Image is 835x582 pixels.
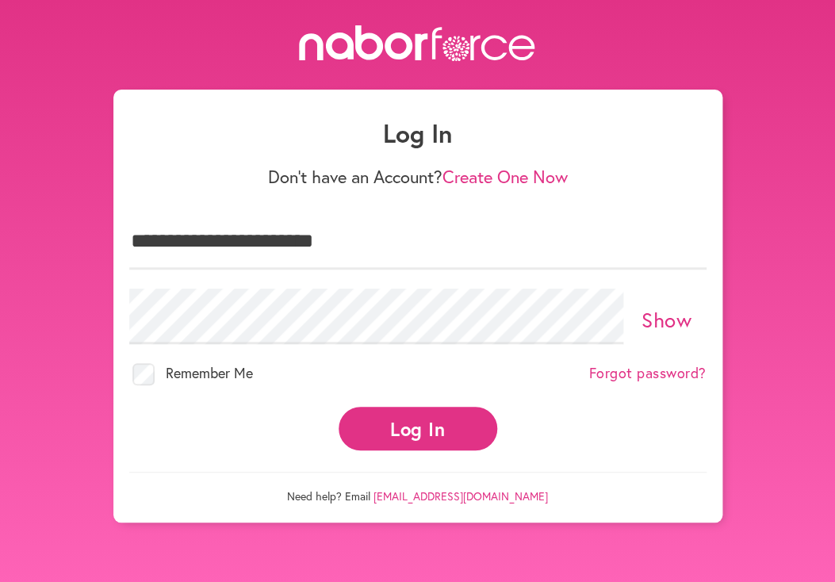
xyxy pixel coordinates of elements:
a: Forgot password? [589,365,707,382]
p: Don't have an Account? [129,167,707,187]
a: [EMAIL_ADDRESS][DOMAIN_NAME] [373,488,548,504]
button: Log In [339,407,497,450]
span: Remember Me [166,363,253,382]
p: Need help? Email [129,472,707,504]
a: Show [642,306,691,333]
h1: Log In [129,118,707,148]
a: Create One Now [442,165,568,188]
